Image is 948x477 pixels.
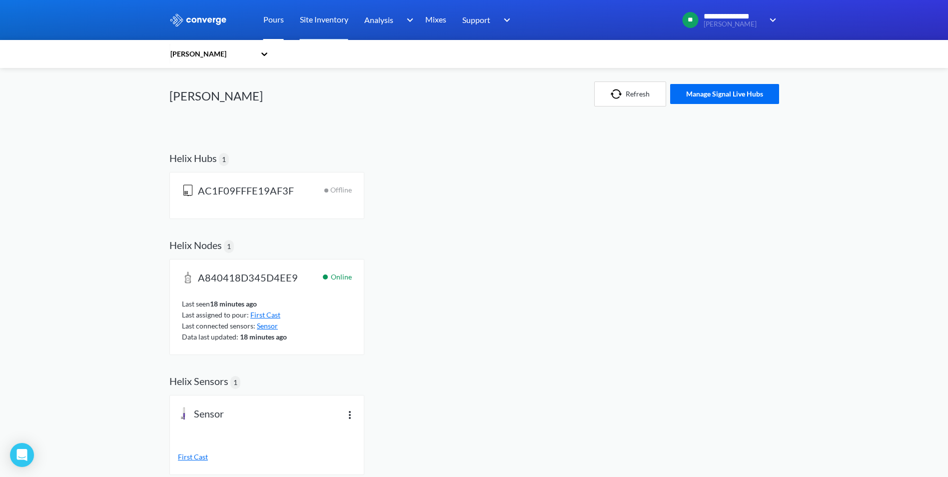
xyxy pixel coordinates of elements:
h2: Helix Nodes [169,239,222,251]
span: First Cast [178,452,208,461]
img: icon-hardware-sensor.svg [178,407,190,419]
span: A840418D345D4EE9 [198,271,298,285]
img: more.svg [344,408,356,420]
div: Open Intercom Messenger [10,443,34,467]
a: First Cast [250,310,280,319]
button: Refresh [594,81,666,106]
div: Last assigned to pour: [182,309,352,320]
span: Online [331,271,352,282]
h2: Helix Hubs [169,152,217,164]
a: Sensor [257,321,278,330]
span: Sensor [194,407,224,421]
img: helix-node.svg [182,271,194,283]
h1: [PERSON_NAME] [169,88,263,104]
img: icon-refresh.svg [611,89,626,99]
span: 1 [222,154,226,165]
div: Data last updated: [182,331,352,342]
div: Last seen [182,298,352,309]
span: Support [462,13,490,26]
img: logo_ewhite.svg [169,13,227,26]
img: helix-hub-gateway.svg [182,184,194,196]
span: 1 [233,377,237,388]
h2: Helix Sensors [169,375,228,387]
button: Manage Signal Live Hubs [670,84,779,104]
img: downArrow.svg [763,14,779,26]
span: Offline [330,184,352,206]
a: First Cast [178,451,356,462]
img: downArrow.svg [497,14,513,26]
span: 1 [227,241,231,252]
span: Analysis [364,13,393,26]
div: Last connected sensors: [182,320,352,331]
img: downArrow.svg [400,14,416,26]
span: AC1F09FFFE19AF3F [198,184,294,198]
b: 18 minutes ago [210,299,257,308]
span: [PERSON_NAME] [704,20,763,28]
div: [PERSON_NAME] [169,48,255,59]
b: 18 minutes ago [240,332,287,341]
